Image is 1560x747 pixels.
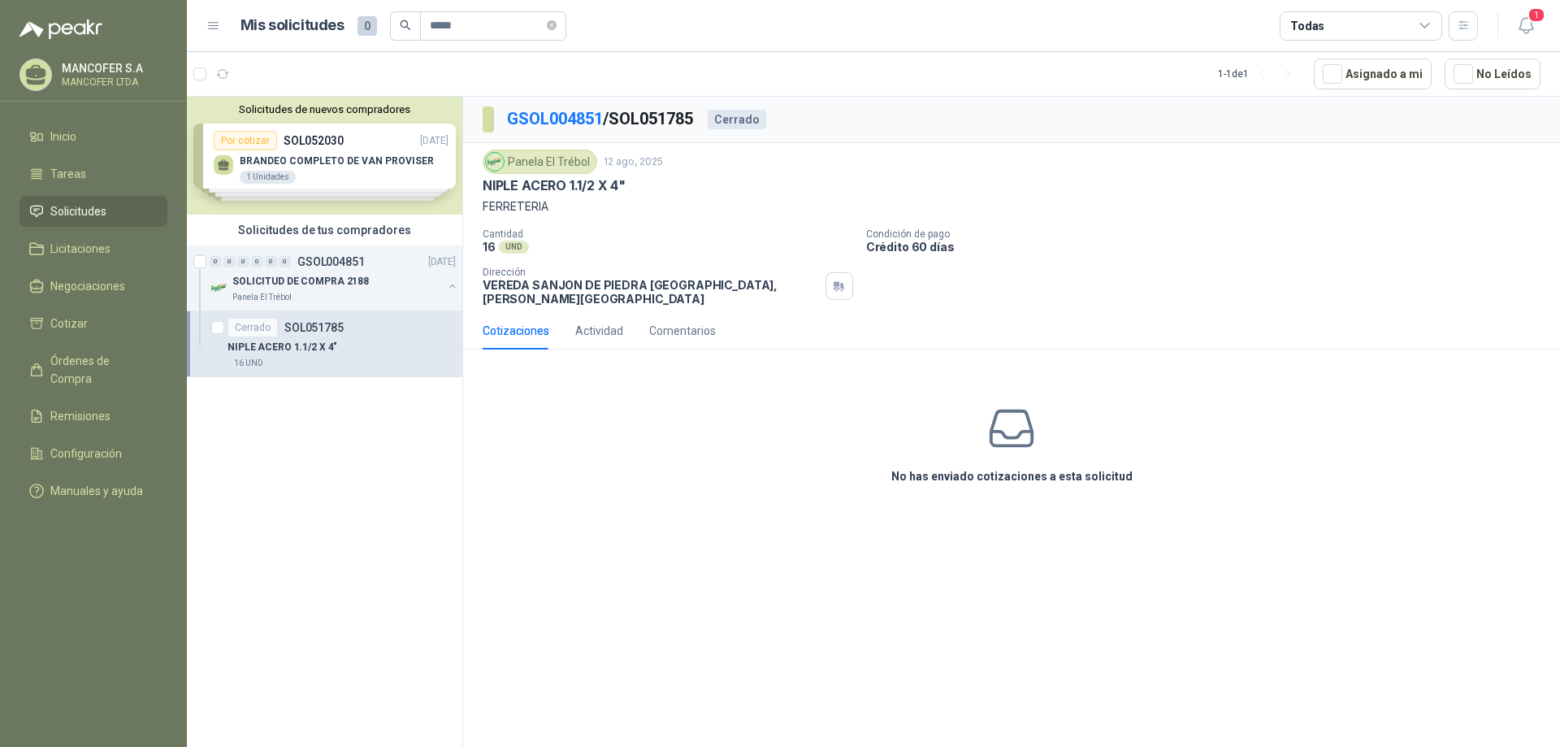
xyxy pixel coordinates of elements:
[187,311,462,377] a: CerradoSOL051785NIPLE ACERO 1.1/2 X 4"16 UND
[62,63,163,74] p: MANCOFER S.A
[50,445,122,463] span: Configuración
[19,308,167,339] a: Cotizar
[284,322,344,333] p: SOL051785
[19,159,167,189] a: Tareas
[227,318,278,337] div: Cerrado
[50,315,88,332] span: Cotizar
[1218,61,1301,87] div: 1 - 1 de 1
[19,121,167,152] a: Inicio
[251,256,263,267] div: 0
[187,215,462,245] div: Solicitudes de tus compradores
[483,322,549,340] div: Cotizaciones
[1511,11,1540,41] button: 1
[50,352,152,388] span: Órdenes de Compra
[1314,59,1432,89] button: Asignado a mi
[866,228,1553,240] p: Condición de pago
[232,274,369,289] p: SOLICITUD DE COMPRA 2188
[297,256,365,267] p: GSOL004851
[483,240,496,254] p: 16
[187,97,462,215] div: Solicitudes de nuevos compradoresPor cotizarSOL052030[DATE] BRANDEO COMPLETO DE VAN PROVISER1 Uni...
[507,109,603,128] a: GSOL004851
[649,322,716,340] div: Comentarios
[50,128,76,145] span: Inicio
[50,407,110,425] span: Remisiones
[227,340,337,355] p: NIPLE ACERO 1.1/2 X 4"
[1527,7,1545,23] span: 1
[19,438,167,469] a: Configuración
[227,357,270,370] div: 16 UND
[62,77,163,87] p: MANCOFER LTDA
[547,18,557,33] span: close-circle
[232,291,292,304] p: Panela El Trébol
[483,267,819,278] p: Dirección
[866,240,1553,254] p: Crédito 60 días
[50,482,143,500] span: Manuales y ayuda
[1290,17,1324,35] div: Todas
[265,256,277,267] div: 0
[50,240,110,258] span: Licitaciones
[507,106,695,132] p: / SOL051785
[240,14,344,37] h1: Mis solicitudes
[19,20,102,39] img: Logo peakr
[483,228,853,240] p: Cantidad
[210,256,222,267] div: 0
[1445,59,1540,89] button: No Leídos
[50,202,106,220] span: Solicitudes
[19,196,167,227] a: Solicitudes
[400,20,411,31] span: search
[604,154,663,170] p: 12 ago, 2025
[499,241,529,254] div: UND
[19,271,167,302] a: Negociaciones
[483,177,626,194] p: NIPLE ACERO 1.1/2 X 4"
[210,278,229,297] img: Company Logo
[19,401,167,432] a: Remisiones
[357,16,377,36] span: 0
[223,256,236,267] div: 0
[50,277,125,295] span: Negociaciones
[210,252,459,304] a: 0 0 0 0 0 0 GSOL004851[DATE] Company LogoSOLICITUD DE COMPRA 2188Panela El Trébol
[428,254,456,270] p: [DATE]
[279,256,291,267] div: 0
[50,165,86,183] span: Tareas
[708,110,766,129] div: Cerrado
[547,20,557,30] span: close-circle
[483,198,1540,215] p: FERRETERIA
[483,150,597,174] div: Panela El Trébol
[891,467,1133,485] h3: No has enviado cotizaciones a esta solicitud
[483,278,819,306] p: VEREDA SANJON DE PIEDRA [GEOGRAPHIC_DATA] , [PERSON_NAME][GEOGRAPHIC_DATA]
[237,256,249,267] div: 0
[575,322,623,340] div: Actividad
[19,233,167,264] a: Licitaciones
[193,103,456,115] button: Solicitudes de nuevos compradores
[19,476,167,506] a: Manuales y ayuda
[19,345,167,394] a: Órdenes de Compra
[486,153,504,171] img: Company Logo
